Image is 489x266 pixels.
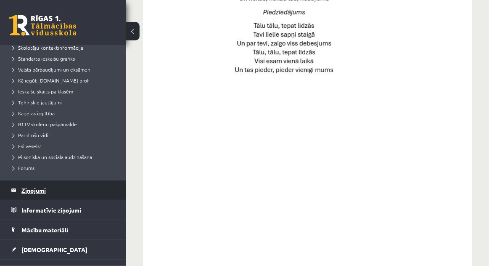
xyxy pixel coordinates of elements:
[13,55,75,62] span: Standarta ieskaišu grafiks
[21,181,116,200] legend: Ziņojumi
[9,15,77,36] a: Rīgas 1. Tālmācības vidusskola
[21,200,116,220] legend: Informatīvie ziņojumi
[11,181,116,200] a: Ziņojumi
[13,109,118,117] a: Karjeras izglītība
[13,99,62,106] span: Tehniskie jautājumi
[13,77,118,84] a: Kā iegūt [DOMAIN_NAME] prof
[13,142,118,150] a: Esi vesels!
[11,240,116,259] a: [DEMOGRAPHIC_DATA]
[13,153,118,161] a: Pilsoniskā un sociālā audzināšana
[13,77,89,84] span: Kā iegūt [DOMAIN_NAME] prof
[13,143,41,149] span: Esi vesels!
[21,226,68,234] span: Mācību materiāli
[13,154,92,160] span: Pilsoniskā un sociālā audzināšana
[13,66,118,73] a: Valsts pārbaudījumi un eksāmeni
[13,121,77,128] span: R1TV skolēnu pašpārvalde
[11,200,116,220] a: Informatīvie ziņojumi
[13,110,55,117] span: Karjeras izglītība
[13,44,118,51] a: Skolotāju kontaktinformācija
[13,98,118,106] a: Tehniskie jautājumi
[13,55,118,62] a: Standarta ieskaišu grafiks
[11,220,116,239] a: Mācību materiāli
[13,88,118,95] a: Ieskaišu skaits pa klasēm
[13,66,92,73] span: Valsts pārbaudījumi un eksāmeni
[13,88,73,95] span: Ieskaišu skaits pa klasēm
[13,44,83,51] span: Skolotāju kontaktinformācija
[13,120,118,128] a: R1TV skolēnu pašpārvalde
[13,164,118,172] a: Forums
[21,246,87,253] span: [DEMOGRAPHIC_DATA]
[13,132,50,138] span: Par drošu vidi!
[13,165,34,171] span: Forums
[13,131,118,139] a: Par drošu vidi!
